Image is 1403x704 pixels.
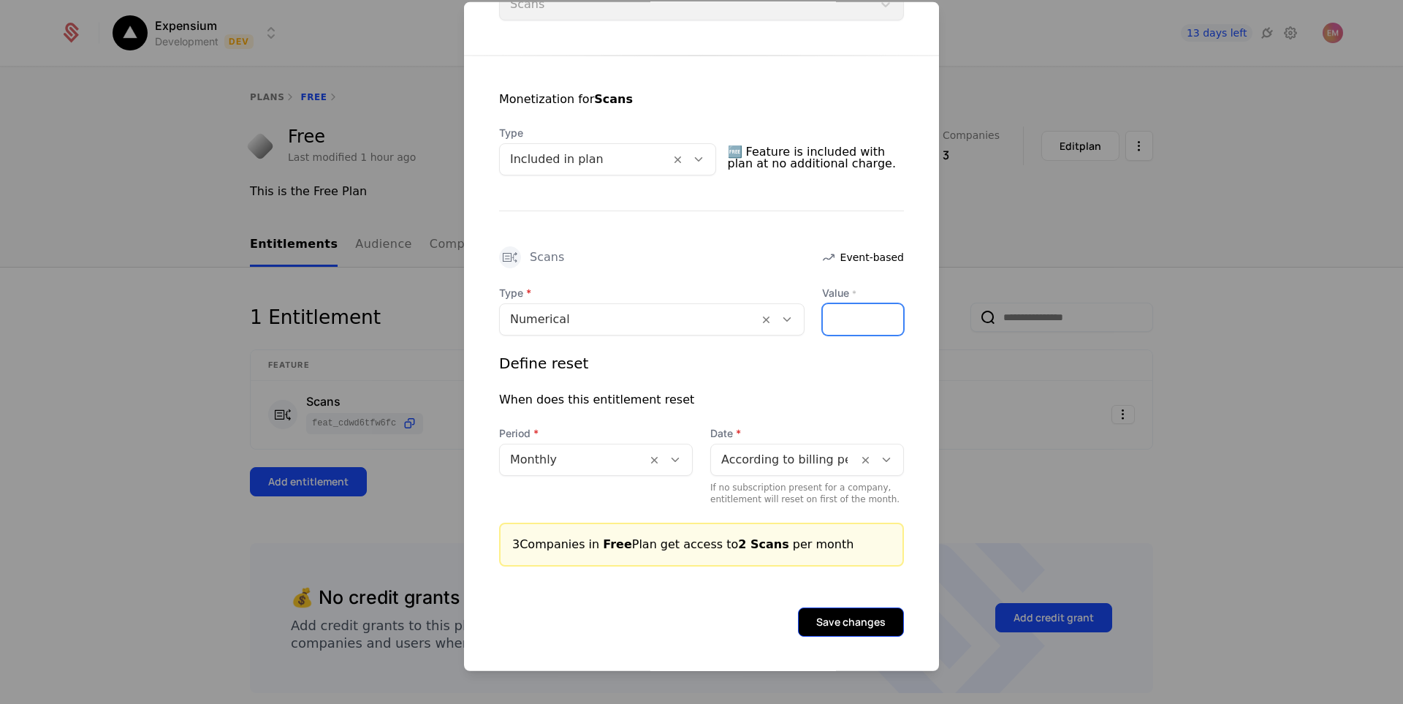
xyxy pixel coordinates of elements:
span: Event-based [840,249,904,264]
span: Date [710,425,904,440]
strong: Scans [594,91,633,105]
span: Type [499,285,805,300]
span: 🆓 Feature is included with plan at no additional charge. [728,140,905,175]
span: Period [499,425,693,440]
span: 2 Scans [738,537,788,550]
div: Monetization for [499,90,633,107]
button: Save changes [798,607,904,636]
div: Scans [530,251,564,262]
div: If no subscription present for a company, entitlement will reset on first of the month. [710,481,904,504]
div: Define reset [499,352,588,373]
div: When does this entitlement reset [499,390,694,408]
span: per month [738,537,853,550]
label: Value [822,285,904,300]
span: Type [499,125,716,140]
span: Free [603,537,632,550]
div: 3 Companies in Plan get access to [512,535,891,553]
